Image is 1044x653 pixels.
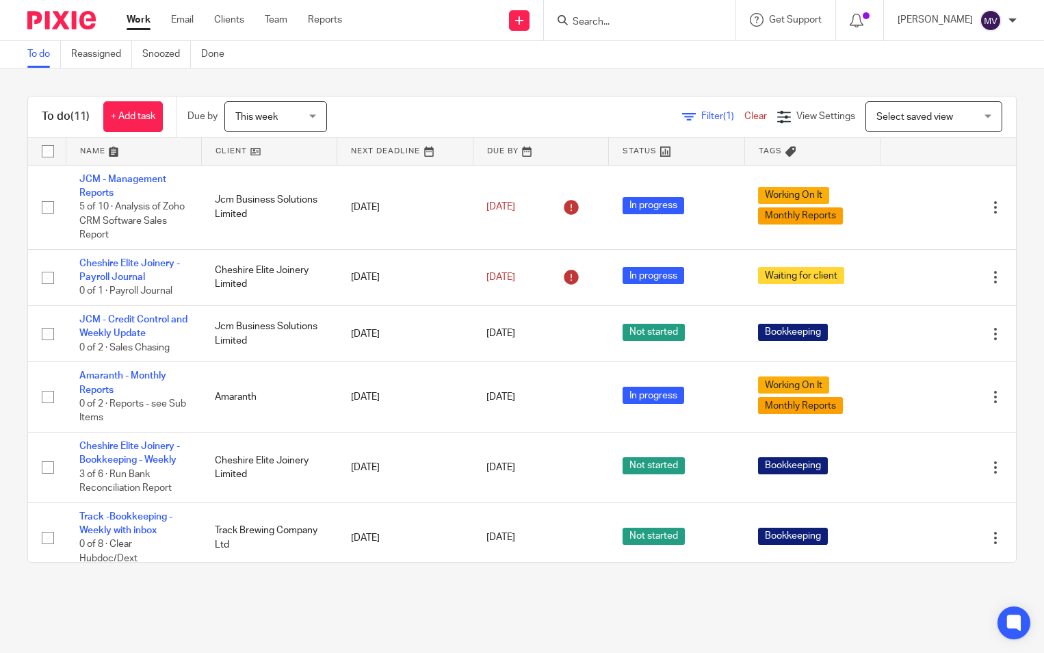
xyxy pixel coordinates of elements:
[27,11,96,29] img: Pixie
[79,371,166,394] a: Amaranth - Monthly Reports
[171,13,194,27] a: Email
[758,528,828,545] span: Bookkeeping
[214,13,244,27] a: Clients
[486,533,515,543] span: [DATE]
[201,306,337,362] td: Jcm Business Solutions Limited
[758,207,843,225] span: Monthly Reports
[265,13,287,27] a: Team
[758,187,829,204] span: Working On It
[79,259,180,282] a: Cheshire Elite Joinery - Payroll Journal
[201,165,337,249] td: Jcm Business Solutions Limited
[758,376,829,394] span: Working On It
[980,10,1002,31] img: svg%3E
[79,343,170,353] span: 0 of 2 · Sales Chasing
[758,324,828,341] span: Bookkeeping
[42,110,90,124] h1: To do
[27,41,61,68] a: To do
[79,540,138,564] span: 0 of 8 · Clear Hubdoc/Dext
[337,249,473,305] td: [DATE]
[308,13,342,27] a: Reports
[769,15,822,25] span: Get Support
[486,202,515,212] span: [DATE]
[103,101,163,132] a: + Add task
[623,267,684,284] span: In progress
[79,315,187,338] a: JCM - Credit Control and Weekly Update
[187,110,218,123] p: Due by
[70,111,90,122] span: (11)
[235,112,278,122] span: This week
[79,512,172,535] a: Track -Bookkeeping - Weekly with inbox
[701,112,744,121] span: Filter
[898,13,973,27] p: [PERSON_NAME]
[71,41,132,68] a: Reassigned
[337,165,473,249] td: [DATE]
[127,13,151,27] a: Work
[723,112,734,121] span: (1)
[571,16,694,29] input: Search
[623,528,685,545] span: Not started
[486,329,515,339] span: [DATE]
[623,457,685,474] span: Not started
[201,41,235,68] a: Done
[623,197,684,214] span: In progress
[758,267,844,284] span: Waiting for client
[744,112,767,121] a: Clear
[337,362,473,433] td: [DATE]
[623,324,685,341] span: Not started
[758,397,843,414] span: Monthly Reports
[79,175,166,198] a: JCM - Management Reports
[758,457,828,474] span: Bookkeeping
[79,399,186,423] span: 0 of 2 · Reports - see Sub Items
[623,387,684,404] span: In progress
[796,112,855,121] span: View Settings
[79,470,172,494] span: 3 of 6 · Run Bank Reconciliation Report
[79,287,172,296] span: 0 of 1 · Payroll Journal
[142,41,191,68] a: Snoozed
[201,249,337,305] td: Cheshire Elite Joinery Limited
[486,463,515,472] span: [DATE]
[201,433,337,503] td: Cheshire Elite Joinery Limited
[337,502,473,573] td: [DATE]
[337,433,473,503] td: [DATE]
[486,392,515,402] span: [DATE]
[876,112,953,122] span: Select saved view
[201,362,337,433] td: Amaranth
[486,272,515,282] span: [DATE]
[201,502,337,573] td: Track Brewing Company Ltd
[79,441,180,465] a: Cheshire Elite Joinery - Bookkeeping - Weekly
[759,147,782,155] span: Tags
[79,202,185,240] span: 5 of 10 · Analysis of Zoho CRM Software Sales Report
[337,306,473,362] td: [DATE]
